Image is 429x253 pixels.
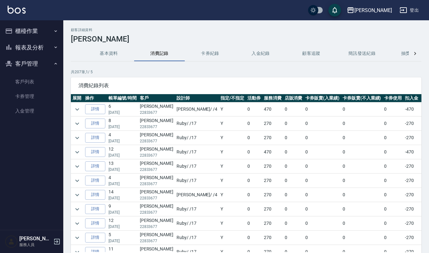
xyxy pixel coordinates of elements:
[262,174,283,188] td: 270
[175,174,219,188] td: Ruby / /17
[246,159,262,173] td: 0
[262,131,283,145] td: 270
[85,233,105,243] a: 詳情
[344,4,395,17] button: [PERSON_NAME]
[140,138,173,144] p: 22833677
[262,117,283,131] td: 270
[382,231,403,245] td: 0
[403,202,420,216] td: -270
[85,104,105,114] a: 詳情
[262,231,283,245] td: 270
[341,102,383,116] td: 0
[78,82,414,89] span: 消費紀錄列表
[403,94,420,102] th: 扣入金
[3,39,61,56] button: 報表及分析
[262,145,283,159] td: 470
[140,167,173,172] p: 22833677
[283,117,304,131] td: 0
[72,105,82,114] button: expand row
[382,94,403,102] th: 卡券使用
[175,117,219,131] td: Ruby / /17
[403,117,420,131] td: -270
[138,217,175,230] td: [PERSON_NAME]
[3,75,61,89] a: 客戶列表
[71,69,421,75] p: 共 207 筆, 1 / 5
[109,224,137,230] p: [DATE]
[246,188,262,202] td: 0
[246,94,262,102] th: 活動券
[85,147,105,157] a: 詳情
[71,94,84,102] th: 展開
[219,94,246,102] th: 指定/不指定
[85,218,105,228] a: 詳情
[5,235,18,248] img: Person
[382,202,403,216] td: 0
[175,217,219,230] td: Ruby / /17
[71,28,421,32] h2: 顧客詳細資料
[286,46,337,61] button: 顧客追蹤
[140,124,173,130] p: 22833677
[304,202,341,216] td: 0
[219,188,246,202] td: Y
[138,202,175,216] td: [PERSON_NAME]
[107,174,138,188] td: 4
[138,174,175,188] td: [PERSON_NAME]
[185,46,235,61] button: 卡券紀錄
[397,4,421,16] button: 登出
[283,145,304,159] td: 0
[84,46,134,61] button: 基本資料
[403,217,420,230] td: -270
[304,102,341,116] td: 0
[175,188,219,202] td: [PERSON_NAME] / /4
[283,174,304,188] td: 0
[72,162,82,171] button: expand row
[283,188,304,202] td: 0
[85,119,105,128] a: 詳情
[283,231,304,245] td: 0
[382,102,403,116] td: 0
[341,217,383,230] td: 0
[85,133,105,143] a: 詳情
[354,6,392,14] div: [PERSON_NAME]
[72,190,82,200] button: expand row
[246,202,262,216] td: 0
[304,94,341,102] th: 卡券販賣(入業績)
[72,147,82,157] button: expand row
[107,202,138,216] td: 9
[403,159,420,173] td: -270
[138,117,175,131] td: [PERSON_NAME]
[403,231,420,245] td: -270
[3,23,61,39] button: 櫃檯作業
[304,131,341,145] td: 0
[382,145,403,159] td: 0
[341,94,383,102] th: 卡券販賣(不入業績)
[403,131,420,145] td: -270
[107,94,138,102] th: 帳單編號/時間
[262,159,283,173] td: 270
[246,117,262,131] td: 0
[175,94,219,102] th: 設計師
[85,161,105,171] a: 詳情
[109,167,137,172] p: [DATE]
[341,145,383,159] td: 0
[72,204,82,214] button: expand row
[304,188,341,202] td: 0
[283,217,304,230] td: 0
[175,145,219,159] td: Ruby / /17
[403,102,420,116] td: -470
[382,217,403,230] td: 0
[107,188,138,202] td: 14
[328,4,341,16] button: save
[134,46,185,61] button: 消費記錄
[219,102,246,116] td: Y
[140,238,173,244] p: 22833677
[283,159,304,173] td: 0
[246,231,262,245] td: 0
[3,55,61,72] button: 客戶管理
[304,231,341,245] td: 0
[3,104,61,118] a: 入金管理
[138,102,175,116] td: [PERSON_NAME]
[19,242,52,248] p: 服務人員
[304,159,341,173] td: 0
[382,117,403,131] td: 0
